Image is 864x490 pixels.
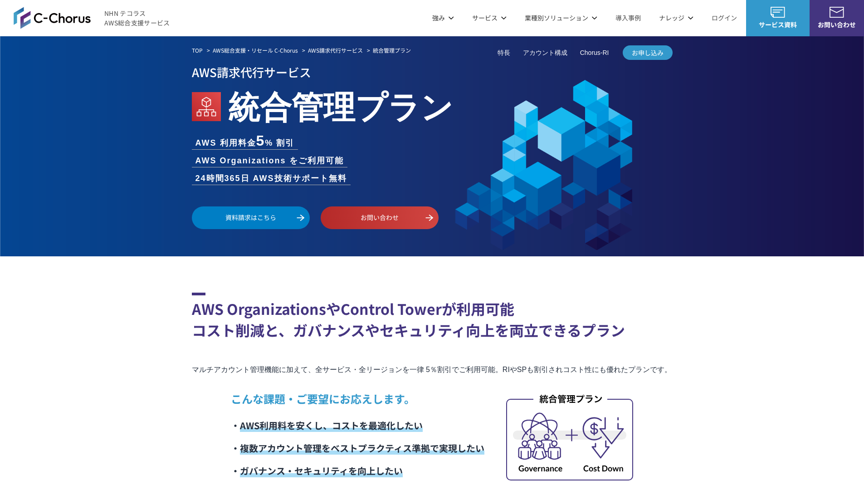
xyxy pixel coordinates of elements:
[712,13,737,23] a: ログイン
[14,7,170,29] a: AWS総合支援サービス C-ChorusNHN テコラスAWS総合支援サービス
[623,45,673,60] a: お申し込み
[256,132,265,149] span: 5
[240,419,423,432] span: AWS利用料を安くし、コストを最適化したい
[231,460,484,482] li: ・
[228,82,453,128] em: 統合管理プラン
[525,13,597,23] p: 業種別ソリューション
[192,172,351,185] li: 24時間365日 AWS技術サポート無料
[615,13,641,23] a: 導入事例
[231,391,484,407] p: こんな課題・ご要望にお応えします。
[623,48,673,58] span: お申し込み
[231,437,484,460] li: ・
[746,20,810,29] span: サービス資料
[373,46,411,54] em: 統合管理プラン
[308,46,363,54] a: AWS請求代行サービス
[192,206,310,229] a: 資料請求はこちら
[192,293,673,341] h2: AWS OrganizationsやControl Towerが利用可能 コスト削減と、ガバナンスやセキュリティ向上を両立できるプラン
[240,441,484,455] span: 複数アカウント管理をベストプラクティス準拠で実現したい
[432,13,454,23] p: 強み
[771,7,785,18] img: AWS総合支援サービス C-Chorus サービス資料
[14,7,91,29] img: AWS総合支援サービス C-Chorus
[213,46,298,54] a: AWS総合支援・リセール C-Chorus
[506,392,633,480] img: 統合管理プラン_内容イメージ
[192,62,673,82] p: AWS請求代行サービス
[659,13,693,23] p: ナレッジ
[580,48,609,58] a: Chorus-RI
[192,46,203,54] a: TOP
[830,7,844,18] img: お問い合わせ
[498,48,510,58] a: 特長
[192,133,298,149] li: AWS 利用料金 % 割引
[192,155,347,167] li: AWS Organizations をご利用可能
[231,414,484,437] li: ・
[104,9,170,28] span: NHN テコラス AWS総合支援サービス
[192,92,221,121] img: AWS Organizations
[523,48,567,58] a: アカウント構成
[472,13,507,23] p: サービス
[810,20,864,29] span: お問い合わせ
[192,363,673,376] p: マルチアカウント管理機能に加えて、全サービス・全リージョンを一律 5％割引でご利用可能。RIやSPも割引されコスト性にも優れたプランです。
[321,206,439,229] a: お問い合わせ
[240,464,403,477] span: ガバナンス・セキュリティを向上したい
